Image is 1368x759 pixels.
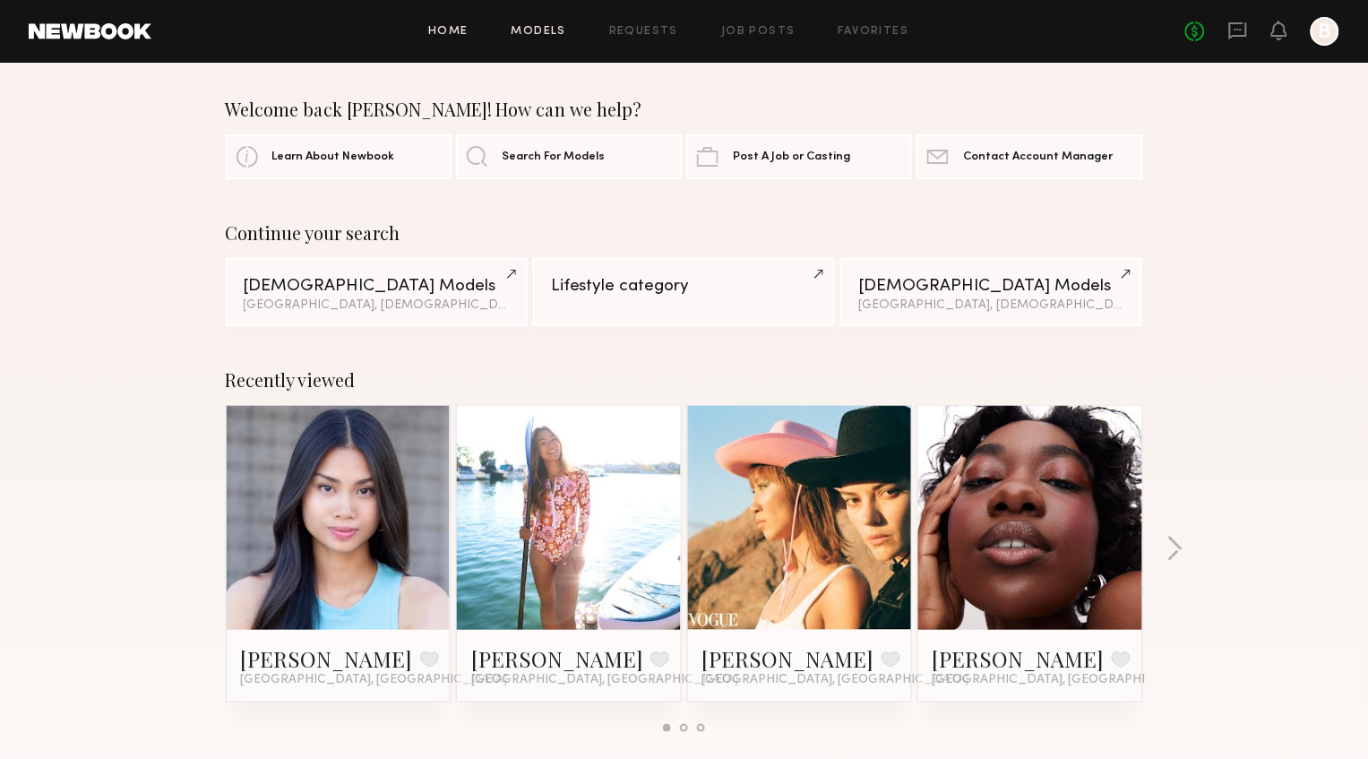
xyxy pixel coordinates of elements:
[512,26,566,38] a: Models
[244,299,510,312] div: [GEOGRAPHIC_DATA], [DEMOGRAPHIC_DATA]
[702,644,874,673] a: [PERSON_NAME]
[963,151,1113,163] span: Contact Account Manager
[272,151,395,163] span: Learn About Newbook
[609,26,678,38] a: Requests
[226,222,1143,244] div: Continue your search
[503,151,606,163] span: Search For Models
[840,258,1142,326] a: [DEMOGRAPHIC_DATA] Models[GEOGRAPHIC_DATA], [DEMOGRAPHIC_DATA] / [DEMOGRAPHIC_DATA]
[226,258,528,326] a: [DEMOGRAPHIC_DATA] Models[GEOGRAPHIC_DATA], [DEMOGRAPHIC_DATA]
[428,26,469,38] a: Home
[702,673,969,687] span: [GEOGRAPHIC_DATA], [GEOGRAPHIC_DATA]
[471,644,643,673] a: [PERSON_NAME]
[839,26,909,38] a: Favorites
[226,134,452,179] a: Learn About Newbook
[858,299,1124,312] div: [GEOGRAPHIC_DATA], [DEMOGRAPHIC_DATA] / [DEMOGRAPHIC_DATA]
[858,278,1124,295] div: [DEMOGRAPHIC_DATA] Models
[241,673,508,687] span: [GEOGRAPHIC_DATA], [GEOGRAPHIC_DATA]
[916,134,1142,179] a: Contact Account Manager
[721,26,796,38] a: Job Posts
[733,151,850,163] span: Post A Job or Casting
[226,99,1143,120] div: Welcome back [PERSON_NAME]! How can we help?
[456,134,682,179] a: Search For Models
[241,644,413,673] a: [PERSON_NAME]
[686,134,912,179] a: Post A Job or Casting
[933,673,1200,687] span: [GEOGRAPHIC_DATA], [GEOGRAPHIC_DATA]
[471,673,738,687] span: [GEOGRAPHIC_DATA], [GEOGRAPHIC_DATA]
[933,644,1105,673] a: [PERSON_NAME]
[533,258,835,326] a: Lifestyle category
[1311,17,1339,46] a: B
[551,278,817,295] div: Lifestyle category
[226,369,1143,391] div: Recently viewed
[244,278,510,295] div: [DEMOGRAPHIC_DATA] Models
